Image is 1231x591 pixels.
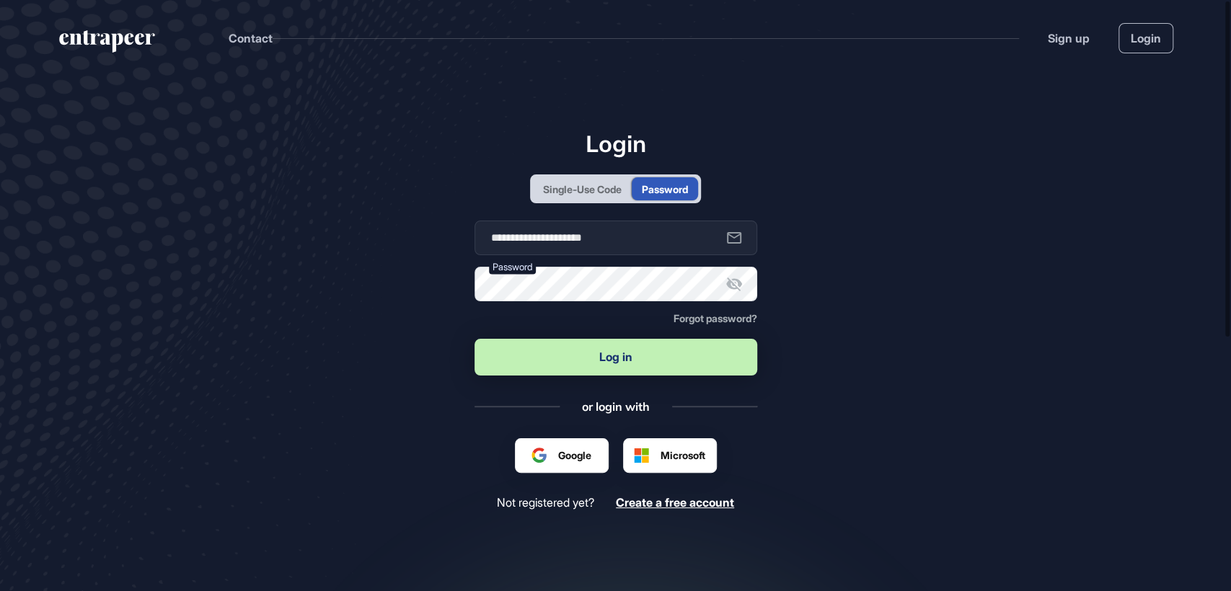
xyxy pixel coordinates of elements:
[475,339,757,376] button: Log in
[58,30,156,58] a: entrapeer-logo
[674,313,757,324] a: Forgot password?
[616,496,734,510] a: Create a free account
[661,448,705,463] span: Microsoft
[642,182,688,197] div: Password
[475,130,757,157] h1: Login
[1048,30,1090,47] a: Sign up
[543,182,622,197] div: Single-Use Code
[229,29,273,48] button: Contact
[489,259,536,275] label: Password
[497,496,594,510] span: Not registered yet?
[1119,23,1173,53] a: Login
[616,495,734,510] span: Create a free account
[582,399,650,414] div: or login with
[674,312,757,324] span: Forgot password?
